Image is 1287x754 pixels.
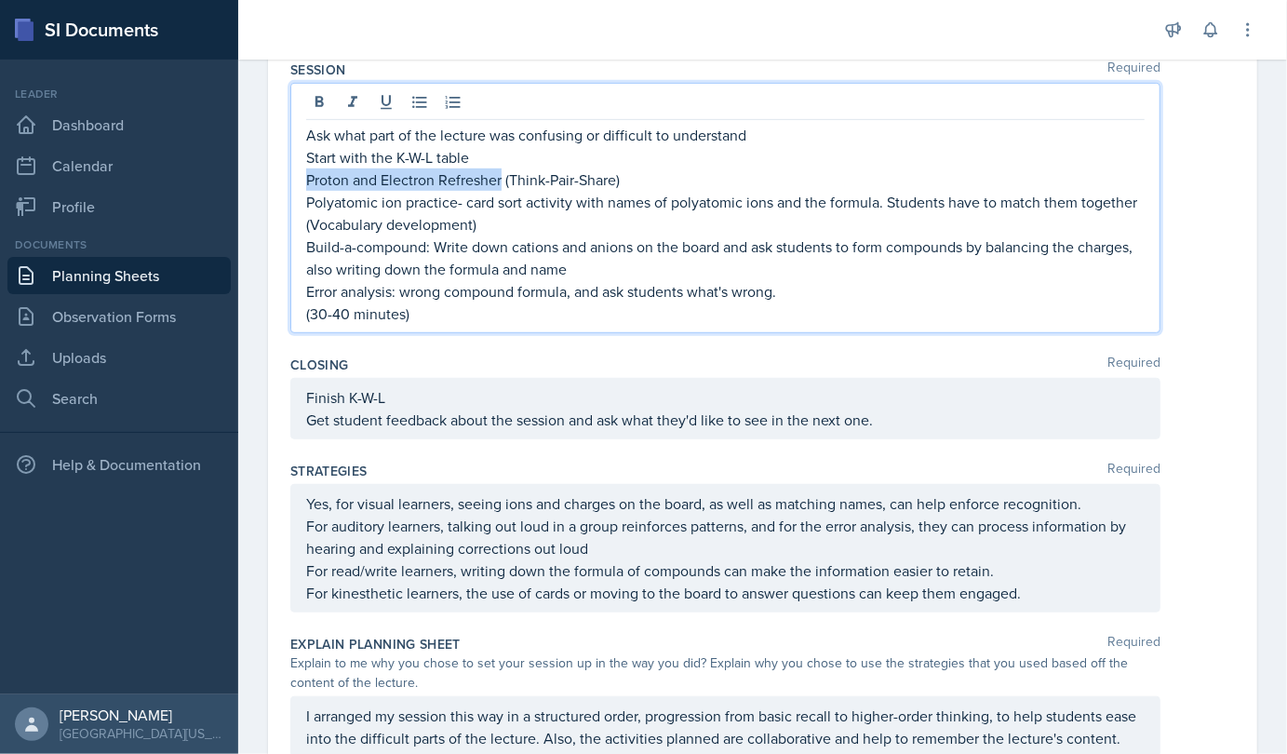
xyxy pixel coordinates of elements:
[7,86,231,102] div: Leader
[306,168,1145,191] p: Proton and Electron Refresher (Think-Pair-Share)
[290,462,368,480] label: Strategies
[7,147,231,184] a: Calendar
[306,582,1145,604] p: For kinesthetic learners, the use of cards or moving to the board to answer questions can keep th...
[306,705,1145,749] p: I arranged my session this way in a structured order, progression from basic recall to higher-ord...
[306,515,1145,559] p: For auditory learners, talking out loud in a group reinforces patterns, and for the error analysi...
[7,380,231,417] a: Search
[306,191,1145,236] p: Polyatomic ion practice- card sort activity with names of polyatomic ions and the formula. Studen...
[306,409,1145,431] p: Get student feedback about the session and ask what they'd like to see in the next one.
[306,280,1145,303] p: Error analysis: wrong compound formula, and ask students what's wrong.
[7,188,231,225] a: Profile
[306,303,1145,325] p: (30-40 minutes)
[1107,356,1160,374] span: Required
[7,106,231,143] a: Dashboard
[306,492,1145,515] p: Yes, for visual learners, seeing ions and charges on the board, as well as matching names, can he...
[306,386,1145,409] p: Finish K-W-L
[7,298,231,335] a: Observation Forms
[290,653,1160,693] div: Explain to me why you chose to set your session up in the way you did? Explain why you chose to u...
[290,635,461,653] label: Explain Planning Sheet
[7,257,231,294] a: Planning Sheets
[290,356,348,374] label: Closing
[306,559,1145,582] p: For read/write learners, writing down the formula of compounds can make the information easier to...
[60,706,223,724] div: [PERSON_NAME]
[7,339,231,376] a: Uploads
[60,724,223,743] div: [GEOGRAPHIC_DATA][US_STATE]
[306,236,1145,280] p: Build-a-compound: Write down cations and anions on the board and ask students to form compounds b...
[290,61,345,79] label: Session
[1107,635,1160,653] span: Required
[306,146,1145,168] p: Start with the K-W-L table
[1107,462,1160,480] span: Required
[1107,61,1160,79] span: Required
[7,446,231,483] div: Help & Documentation
[306,124,1145,146] p: Ask what part of the lecture was confusing or difficult to understand
[7,236,231,253] div: Documents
